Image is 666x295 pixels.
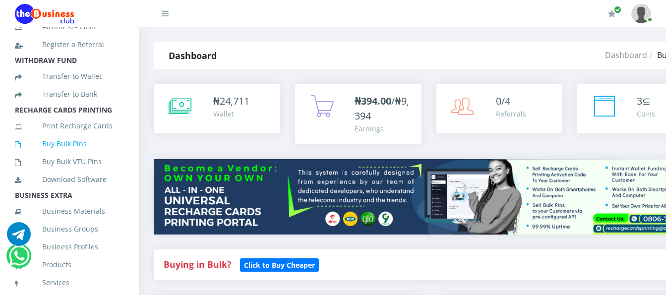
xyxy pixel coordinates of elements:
[15,150,124,173] a: Buy Bulk VTU Pins
[295,84,422,144] a: ₦394.00/₦9,394 Earnings
[15,115,124,137] a: Print Recharge Cards
[154,84,280,133] a: ₦24,711 Wallet
[496,94,510,108] span: 0/4
[213,94,249,109] div: ₦
[15,253,124,276] a: Products
[608,10,615,18] i: Renew/Upgrade Subscription
[15,168,124,191] a: Download Software
[355,94,409,122] span: /₦9,394
[240,258,319,270] a: Click to Buy Cheaper
[355,123,412,134] div: Earnings
[15,132,124,155] a: Buy Bulk Pins
[631,4,651,23] img: User
[244,260,315,270] b: Click to Buy Cheaper
[637,109,655,119] div: Coins
[605,50,647,60] a: Dashboard
[637,94,655,109] div: ⊆
[15,33,124,56] a: Register a Referral
[15,271,124,294] a: Services
[15,236,124,258] a: Business Profiles
[15,200,124,223] a: Business Materials
[15,218,124,240] a: Business Groups
[164,258,231,270] strong: Buying in Bulk?
[614,6,621,13] span: Renew/Upgrade Subscription
[15,4,74,24] img: Logo
[436,84,563,133] a: 0/4 Referrals
[15,65,124,88] a: Transfer to Wallet
[220,94,249,108] span: 24,711
[9,251,29,268] a: Chat for support
[15,83,124,106] a: Transfer to Bank
[637,94,642,108] span: 3
[7,230,31,246] a: Chat for support
[169,50,217,61] strong: Dashboard
[355,94,391,108] b: ₦394.00
[213,109,249,119] div: Wallet
[496,109,526,119] div: Referrals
